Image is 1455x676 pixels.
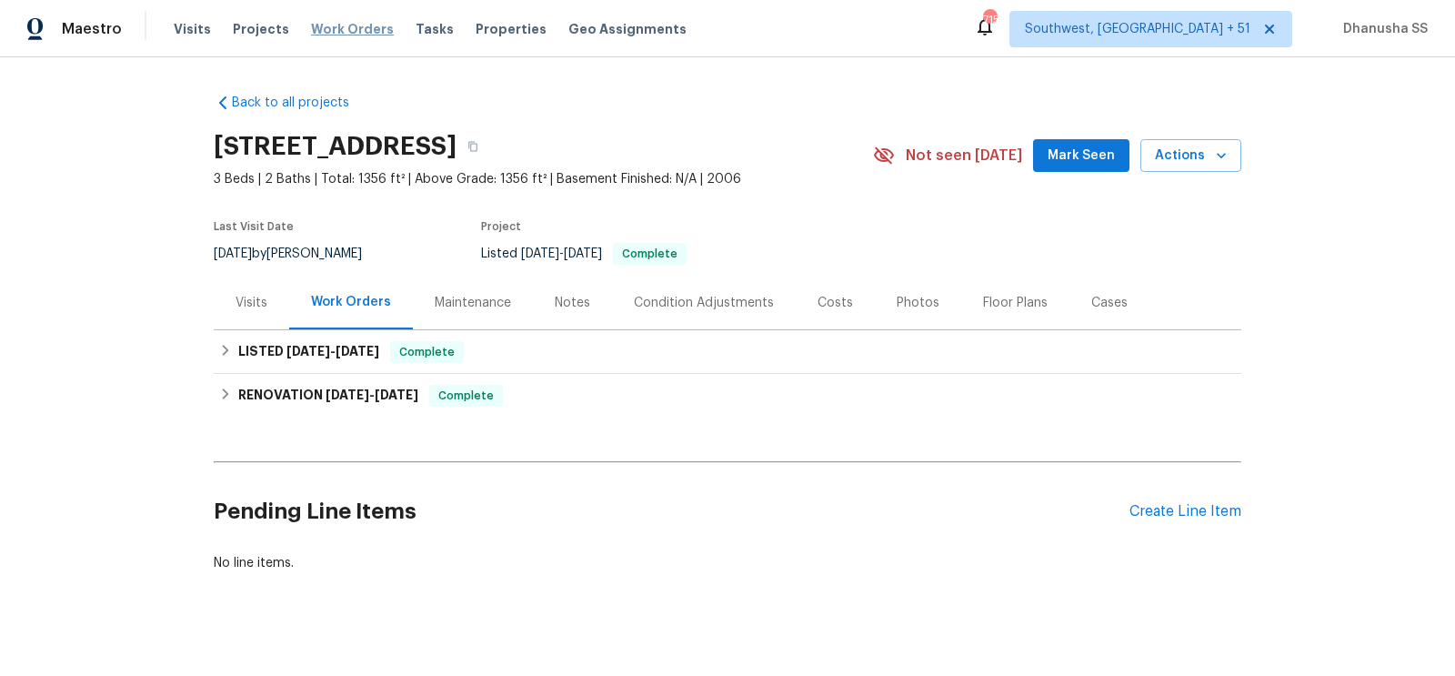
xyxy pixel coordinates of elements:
[431,387,501,405] span: Complete
[326,388,418,401] span: -
[521,247,602,260] span: -
[818,294,853,312] div: Costs
[286,345,379,358] span: -
[416,23,454,35] span: Tasks
[336,345,379,358] span: [DATE]
[983,294,1048,312] div: Floor Plans
[1140,139,1241,173] button: Actions
[983,11,996,29] div: 715
[481,221,521,232] span: Project
[1025,20,1250,38] span: Southwest, [GEOGRAPHIC_DATA] + 51
[214,330,1241,374] div: LISTED [DATE]-[DATE]Complete
[214,170,873,188] span: 3 Beds | 2 Baths | Total: 1356 ft² | Above Grade: 1356 ft² | Basement Finished: N/A | 2006
[214,243,384,265] div: by [PERSON_NAME]
[1129,503,1241,520] div: Create Line Item
[214,554,1241,572] div: No line items.
[435,294,511,312] div: Maintenance
[476,20,547,38] span: Properties
[634,294,774,312] div: Condition Adjustments
[564,247,602,260] span: [DATE]
[214,221,294,232] span: Last Visit Date
[286,345,330,358] span: [DATE]
[555,294,590,312] div: Notes
[214,374,1241,418] div: RENOVATION [DATE]-[DATE]Complete
[392,343,462,361] span: Complete
[521,247,559,260] span: [DATE]
[214,137,457,156] h2: [STREET_ADDRESS]
[1336,20,1428,38] span: Dhanusha SS
[1048,145,1115,167] span: Mark Seen
[615,248,685,259] span: Complete
[214,94,388,112] a: Back to all projects
[238,341,379,363] h6: LISTED
[311,293,391,311] div: Work Orders
[62,20,122,38] span: Maestro
[481,247,687,260] span: Listed
[1033,139,1129,173] button: Mark Seen
[236,294,267,312] div: Visits
[1091,294,1128,312] div: Cases
[906,146,1022,165] span: Not seen [DATE]
[233,20,289,38] span: Projects
[1155,145,1227,167] span: Actions
[326,388,369,401] span: [DATE]
[238,385,418,407] h6: RENOVATION
[214,247,252,260] span: [DATE]
[174,20,211,38] span: Visits
[457,130,489,163] button: Copy Address
[568,20,687,38] span: Geo Assignments
[214,469,1129,554] h2: Pending Line Items
[375,388,418,401] span: [DATE]
[897,294,939,312] div: Photos
[311,20,394,38] span: Work Orders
